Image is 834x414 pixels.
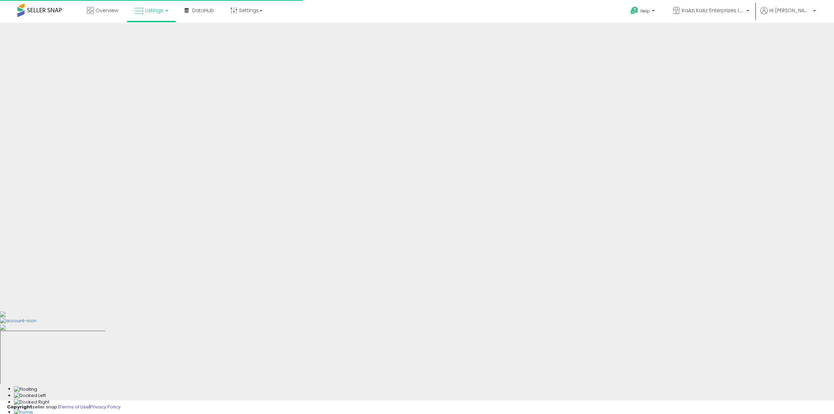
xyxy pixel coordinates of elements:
[145,7,163,14] span: Listings
[682,7,744,14] span: KaAzi KaAz Enterprises LLC
[769,7,811,14] span: Hi [PERSON_NAME]
[630,6,639,15] i: Get Help
[760,7,816,23] a: Hi [PERSON_NAME]
[14,386,37,393] img: Floating
[14,399,49,406] img: Docked Right
[625,1,662,23] a: Help
[640,8,650,14] span: Help
[14,392,46,399] img: Docked Left
[192,7,214,14] span: DataHub
[96,7,118,14] span: Overview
